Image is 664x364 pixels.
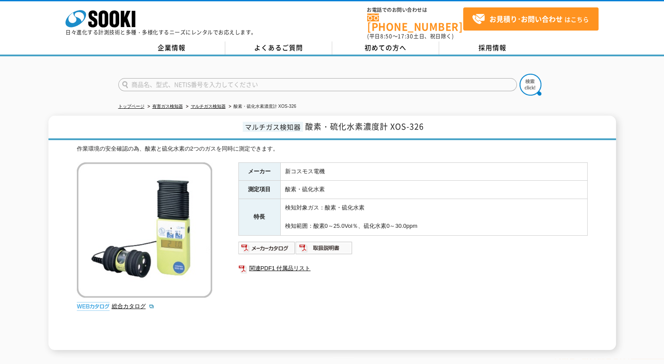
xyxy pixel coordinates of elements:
[463,7,599,31] a: お見積り･お問い合わせはこちら
[280,181,587,199] td: 酸素・硫化水素
[367,7,463,13] span: お電話でのお問い合わせは
[398,32,413,40] span: 17:30
[489,14,563,24] strong: お見積り･お問い合わせ
[225,41,332,55] a: よくあるご質問
[296,247,353,253] a: 取扱説明書
[118,78,517,91] input: 商品名、型式、NETIS番号を入力してください
[380,32,392,40] span: 8:50
[296,241,353,255] img: 取扱説明書
[191,104,226,109] a: マルチガス検知器
[520,74,541,96] img: btn_search.png
[152,104,183,109] a: 有害ガス検知器
[77,302,110,311] img: webカタログ
[280,199,587,235] td: 検知対象ガス：酸素・硫化水素 検知範囲：酸素0～25.0Vol％、硫化水素0～30.0ppm
[238,162,280,181] th: メーカー
[65,30,257,35] p: 日々進化する計測技術と多種・多様化するニーズにレンタルでお応えします。
[243,122,303,132] span: マルチガス検知器
[238,263,588,274] a: 関連PDF1 付属品リスト
[77,162,212,298] img: 酸素・硫化水素濃度計 XOS-326
[472,13,589,26] span: はこちら
[238,199,280,235] th: 特長
[367,14,463,31] a: [PHONE_NUMBER]
[118,104,144,109] a: トップページ
[238,241,296,255] img: メーカーカタログ
[118,41,225,55] a: 企業情報
[367,32,454,40] span: (平日 ～ 土日、祝日除く)
[77,144,588,154] div: 作業環境の安全確認の為、酸素と硫化水素の2つのガスを同時に測定できます。
[332,41,439,55] a: 初めての方へ
[238,181,280,199] th: 測定項目
[227,102,296,111] li: 酸素・硫化水素濃度計 XOS-326
[365,43,406,52] span: 初めての方へ
[439,41,546,55] a: 採用情報
[112,303,155,309] a: 総合カタログ
[238,247,296,253] a: メーカーカタログ
[305,120,424,132] span: 酸素・硫化水素濃度計 XOS-326
[280,162,587,181] td: 新コスモス電機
